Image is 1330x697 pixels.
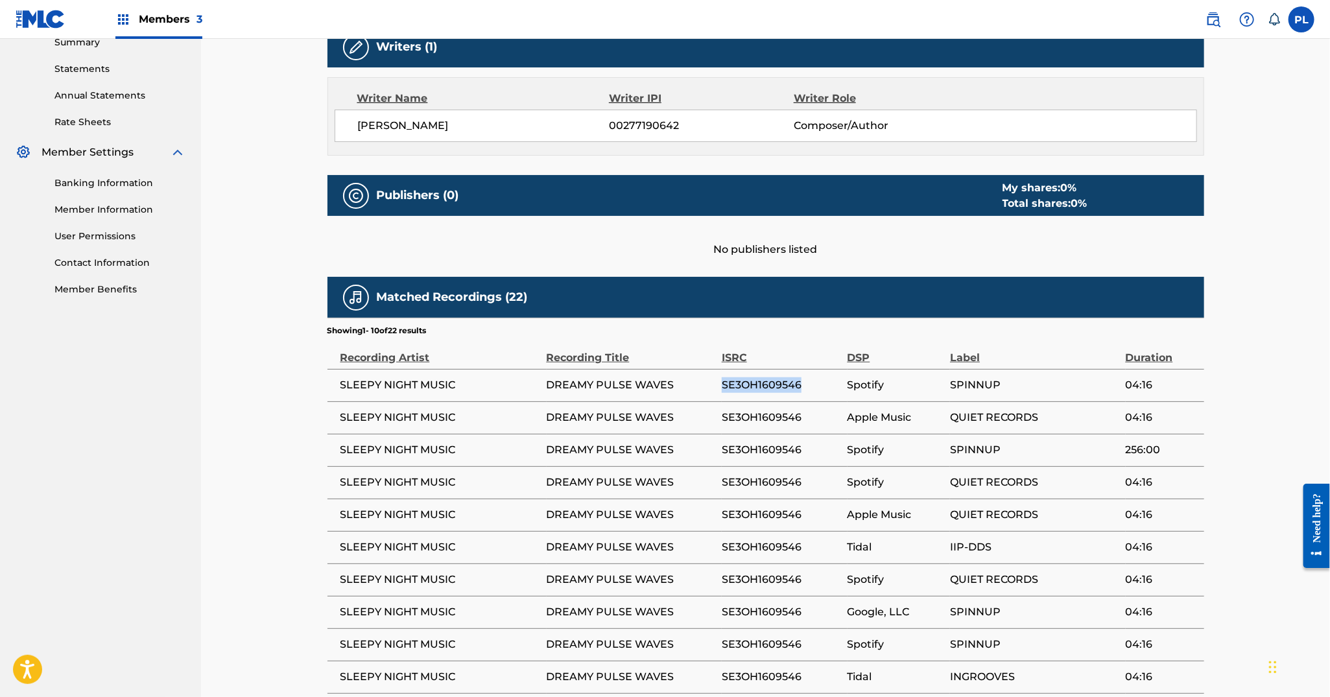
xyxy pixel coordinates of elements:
a: Statements [54,62,185,76]
div: Recording Title [547,337,715,366]
span: SLEEPY NIGHT MUSIC [340,475,540,490]
span: SLEEPY NIGHT MUSIC [340,507,540,523]
a: User Permissions [54,230,185,243]
a: Public Search [1200,6,1226,32]
span: SLEEPY NIGHT MUSIC [340,572,540,587]
span: DREAMY PULSE WAVES [547,507,715,523]
span: SE3OH1609546 [722,637,841,652]
span: SLEEPY NIGHT MUSIC [340,539,540,555]
span: DREAMY PULSE WAVES [547,604,715,620]
div: DSP [848,337,944,366]
span: DREAMY PULSE WAVES [547,410,715,425]
span: Member Settings [42,145,134,160]
a: Member Benefits [54,283,185,296]
span: SPINNUP [950,377,1119,393]
a: Summary [54,36,185,49]
div: No publishers listed [327,216,1204,257]
span: 00277190642 [609,118,793,134]
span: IIP-DDS [950,539,1119,555]
span: SE3OH1609546 [722,604,841,620]
div: Dra [1269,648,1277,687]
span: DREAMY PULSE WAVES [547,442,715,458]
span: SE3OH1609546 [722,572,841,587]
span: Spotify [848,637,944,652]
span: 256:00 [1126,442,1198,458]
span: SE3OH1609546 [722,669,841,685]
span: SE3OH1609546 [722,377,841,393]
span: 04:16 [1126,507,1198,523]
span: SE3OH1609546 [722,442,841,458]
span: INGROOVES [950,669,1119,685]
span: 0 % [1071,197,1087,209]
span: 04:16 [1126,377,1198,393]
span: QUIET RECORDS [950,572,1119,587]
span: SE3OH1609546 [722,507,841,523]
span: 04:16 [1126,475,1198,490]
span: SLEEPY NIGHT MUSIC [340,410,540,425]
span: Spotify [848,442,944,458]
span: DREAMY PULSE WAVES [547,377,715,393]
div: Chatt-widget [1265,635,1330,697]
span: Apple Music [848,410,944,425]
img: help [1239,12,1255,27]
div: Help [1234,6,1260,32]
span: QUIET RECORDS [950,475,1119,490]
div: Duration [1126,337,1198,366]
span: SPINNUP [950,604,1119,620]
span: Tidal [848,539,944,555]
a: Annual Statements [54,89,185,102]
span: DREAMY PULSE WAVES [547,539,715,555]
div: User Menu [1288,6,1314,32]
img: search [1205,12,1221,27]
span: [PERSON_NAME] [358,118,610,134]
div: Writer Role [794,91,962,106]
div: Total shares: [1003,196,1087,211]
span: SLEEPY NIGHT MUSIC [340,442,540,458]
img: Member Settings [16,145,31,160]
span: 3 [196,13,202,25]
div: Notifications [1268,13,1281,26]
span: QUIET RECORDS [950,507,1119,523]
span: Composer/Author [794,118,962,134]
iframe: Chat Widget [1265,635,1330,697]
img: Publishers [348,188,364,204]
span: DREAMY PULSE WAVES [547,475,715,490]
span: SPINNUP [950,637,1119,652]
span: 04:16 [1126,410,1198,425]
h5: Writers (1) [377,40,438,54]
div: ISRC [722,337,841,366]
span: SE3OH1609546 [722,410,841,425]
span: Members [139,12,202,27]
span: 04:16 [1126,604,1198,620]
a: Member Information [54,203,185,217]
p: Showing 1 - 10 of 22 results [327,325,427,337]
span: DREAMY PULSE WAVES [547,669,715,685]
span: Spotify [848,377,944,393]
span: DREAMY PULSE WAVES [547,572,715,587]
span: Tidal [848,669,944,685]
a: Contact Information [54,256,185,270]
span: SE3OH1609546 [722,475,841,490]
a: Rate Sheets [54,115,185,129]
iframe: Resource Center [1294,474,1330,578]
span: Spotify [848,475,944,490]
div: Writer IPI [609,91,794,106]
span: SPINNUP [950,442,1119,458]
span: SLEEPY NIGHT MUSIC [340,377,540,393]
span: SLEEPY NIGHT MUSIC [340,604,540,620]
span: DREAMY PULSE WAVES [547,637,715,652]
span: QUIET RECORDS [950,410,1119,425]
div: Writer Name [357,91,610,106]
h5: Matched Recordings (22) [377,290,528,305]
span: SE3OH1609546 [722,539,841,555]
span: Apple Music [848,507,944,523]
div: My shares: [1003,180,1087,196]
span: 0 % [1061,182,1077,194]
span: 04:16 [1126,637,1198,652]
img: Top Rightsholders [115,12,131,27]
img: MLC Logo [16,10,65,29]
h5: Publishers (0) [377,188,459,203]
span: Spotify [848,572,944,587]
